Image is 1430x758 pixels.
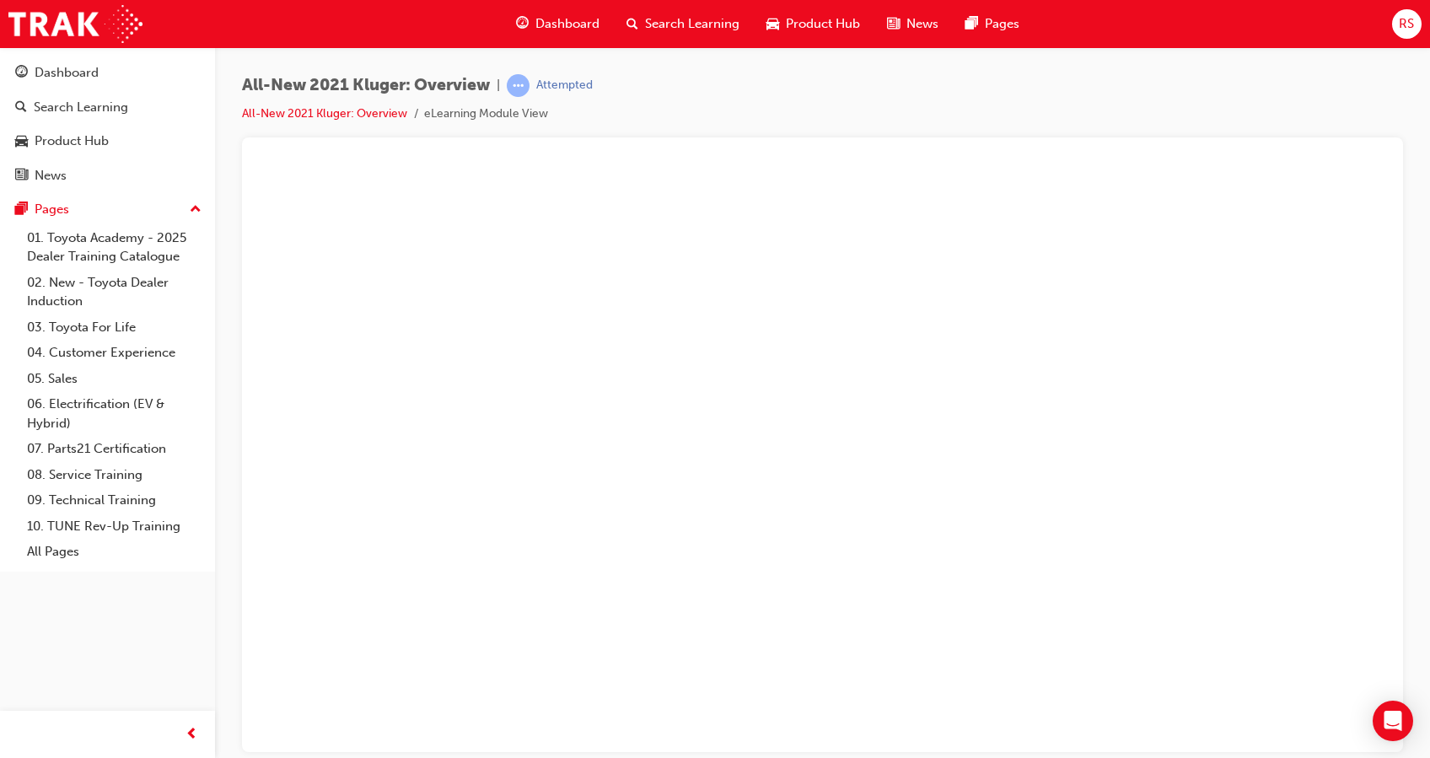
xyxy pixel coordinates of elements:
[20,436,208,462] a: 07. Parts21 Certification
[20,487,208,513] a: 09. Technical Training
[536,78,593,94] div: Attempted
[626,13,638,35] span: search-icon
[20,270,208,314] a: 02. New - Toyota Dealer Induction
[753,7,874,41] a: car-iconProduct Hub
[874,7,952,41] a: news-iconNews
[20,513,208,540] a: 10. TUNE Rev-Up Training
[20,314,208,341] a: 03. Toyota For Life
[15,202,28,218] span: pages-icon
[965,13,978,35] span: pages-icon
[8,5,142,43] img: Trak
[906,14,938,34] span: News
[766,13,779,35] span: car-icon
[7,92,208,123] a: Search Learning
[15,66,28,81] span: guage-icon
[786,14,860,34] span: Product Hub
[190,199,202,221] span: up-icon
[7,126,208,157] a: Product Hub
[1399,14,1414,34] span: RS
[35,200,69,219] div: Pages
[15,169,28,184] span: news-icon
[15,134,28,149] span: car-icon
[535,14,599,34] span: Dashboard
[34,98,128,117] div: Search Learning
[1373,701,1413,741] div: Open Intercom Messenger
[20,366,208,392] a: 05. Sales
[424,105,548,124] li: eLearning Module View
[7,194,208,225] button: Pages
[516,13,529,35] span: guage-icon
[507,74,530,97] span: learningRecordVerb_ATTEMPT-icon
[185,724,198,745] span: prev-icon
[15,100,27,116] span: search-icon
[35,132,109,151] div: Product Hub
[497,76,500,95] span: |
[20,462,208,488] a: 08. Service Training
[35,166,67,185] div: News
[35,63,99,83] div: Dashboard
[613,7,753,41] a: search-iconSearch Learning
[20,539,208,565] a: All Pages
[20,340,208,366] a: 04. Customer Experience
[7,54,208,194] button: DashboardSearch LearningProduct HubNews
[242,76,490,95] span: All-New 2021 Kluger: Overview
[7,57,208,89] a: Dashboard
[985,14,1019,34] span: Pages
[952,7,1033,41] a: pages-iconPages
[242,106,407,121] a: All-New 2021 Kluger: Overview
[20,391,208,436] a: 06. Electrification (EV & Hybrid)
[20,225,208,270] a: 01. Toyota Academy - 2025 Dealer Training Catalogue
[645,14,739,34] span: Search Learning
[887,13,900,35] span: news-icon
[7,160,208,191] a: News
[503,7,613,41] a: guage-iconDashboard
[1392,9,1422,39] button: RS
